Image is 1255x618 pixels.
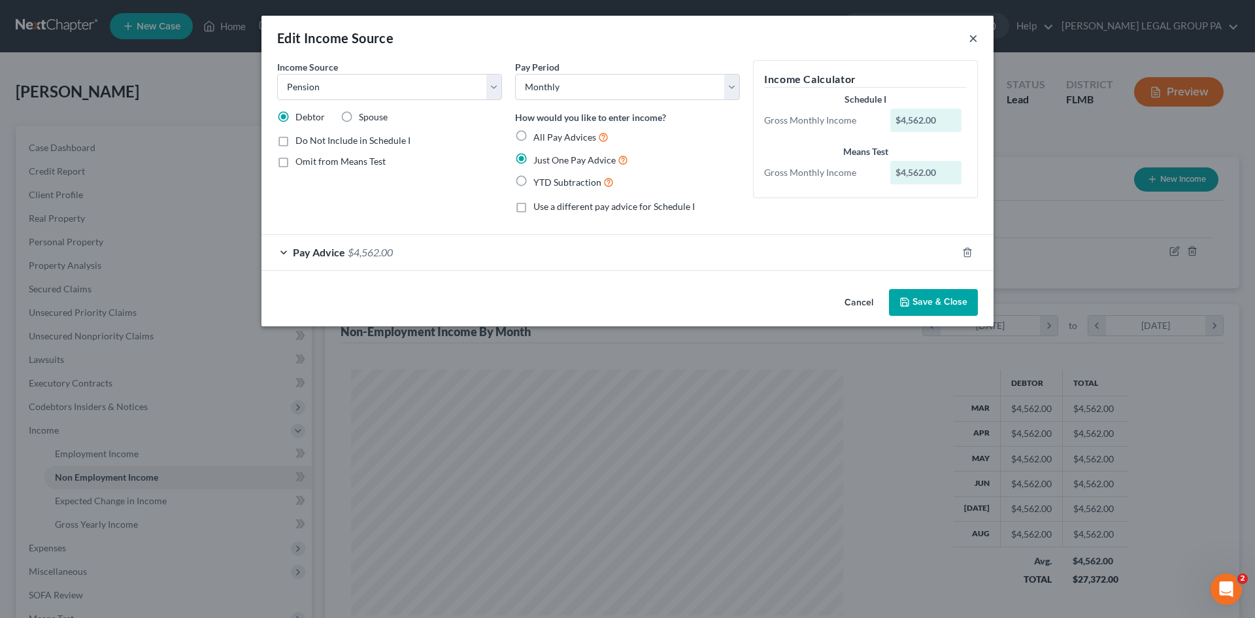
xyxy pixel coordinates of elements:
button: Cancel [834,290,884,317]
button: × [969,30,978,46]
div: Gross Monthly Income [758,114,884,127]
span: Just One Pay Advice [533,154,616,165]
div: $4,562.00 [890,161,962,184]
div: Edit Income Source [277,29,393,47]
iframe: Intercom live chat [1211,574,1242,605]
span: 2 [1237,574,1248,584]
span: $4,562.00 [348,246,393,258]
span: Use a different pay advice for Schedule I [533,201,695,212]
span: Omit from Means Test [295,156,386,167]
span: Debtor [295,111,325,122]
span: Do Not Include in Schedule I [295,135,410,146]
div: Means Test [764,145,967,158]
button: Save & Close [889,289,978,317]
span: All Pay Advices [533,131,596,143]
span: YTD Subtraction [533,177,601,188]
div: Gross Monthly Income [758,166,884,179]
span: Income Source [277,61,338,73]
span: Spouse [359,111,388,122]
div: $4,562.00 [890,109,962,132]
label: Pay Period [515,60,560,74]
div: Schedule I [764,93,967,106]
span: Pay Advice [293,246,345,258]
h5: Income Calculator [764,71,967,88]
label: How would you like to enter income? [515,111,666,124]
